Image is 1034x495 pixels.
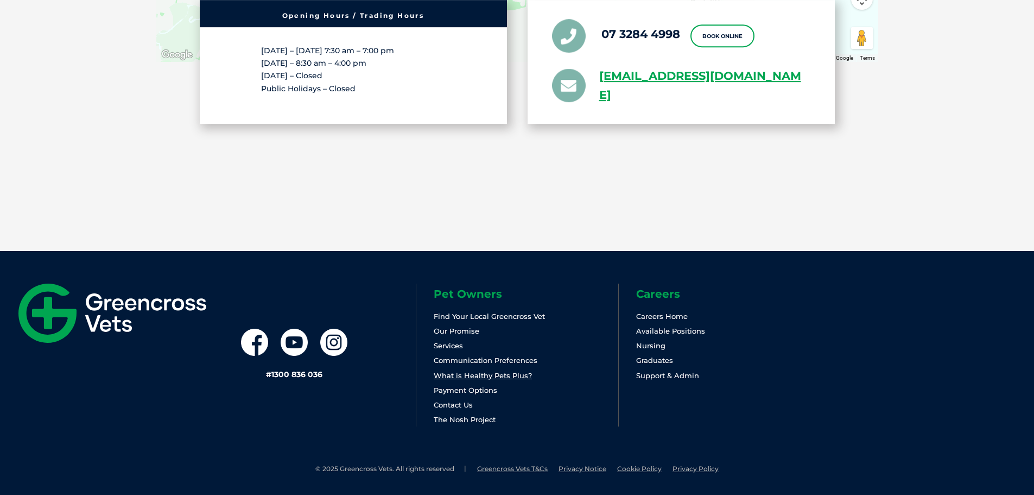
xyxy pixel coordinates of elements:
[434,356,537,365] a: Communication Preferences
[434,386,497,394] a: Payment Options
[205,12,502,19] h6: Opening Hours / Trading Hours
[434,312,545,321] a: Find Your Local Greencross Vet
[261,45,446,95] p: [DATE] – [DATE] 7:30 am – 7:00 pm [DATE] – 8:30 am – 4:00 pm [DATE] – Closed Public Holidays – Cl...
[434,415,496,424] a: The Nosh Project
[636,371,699,380] a: Support & Admin
[315,465,466,474] li: © 2025 Greencross Vets. All rights reserved
[617,465,662,473] a: Cookie Policy
[434,327,479,335] a: Our Promise
[599,67,810,105] a: [EMAIL_ADDRESS][DOMAIN_NAME]
[636,341,665,350] a: Nursing
[434,400,473,409] a: Contact Us
[477,465,548,473] a: Greencross Vets T&Cs
[601,27,680,41] a: 07 3284 4998
[673,465,719,473] a: Privacy Policy
[434,371,532,380] a: What is Healthy Pets Plus?
[690,24,754,47] a: Book Online
[636,356,673,365] a: Graduates
[434,341,463,350] a: Services
[266,369,322,379] a: #1300 836 036
[559,465,606,473] a: Privacy Notice
[434,289,618,299] h6: Pet Owners
[636,327,705,335] a: Available Positions
[636,312,688,321] a: Careers Home
[266,369,271,379] span: #
[636,289,821,299] h6: Careers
